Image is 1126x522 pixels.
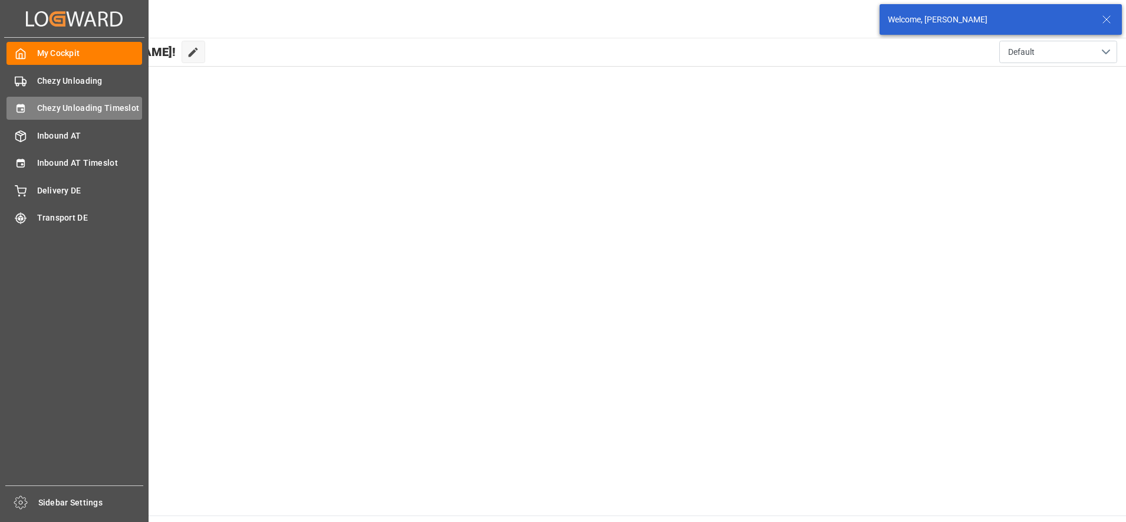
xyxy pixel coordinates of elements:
[37,102,143,114] span: Chezy Unloading Timeslot
[37,185,143,197] span: Delivery DE
[6,152,142,175] a: Inbound AT Timeslot
[6,124,142,147] a: Inbound AT
[6,206,142,229] a: Transport DE
[37,157,143,169] span: Inbound AT Timeslot
[1008,46,1035,58] span: Default
[37,130,143,142] span: Inbound AT
[37,47,143,60] span: My Cockpit
[37,75,143,87] span: Chezy Unloading
[37,212,143,224] span: Transport DE
[6,179,142,202] a: Delivery DE
[6,97,142,120] a: Chezy Unloading Timeslot
[6,69,142,92] a: Chezy Unloading
[888,14,1091,26] div: Welcome, [PERSON_NAME]
[999,41,1117,63] button: open menu
[49,41,176,63] span: Hello [PERSON_NAME]!
[6,42,142,65] a: My Cockpit
[38,497,144,509] span: Sidebar Settings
